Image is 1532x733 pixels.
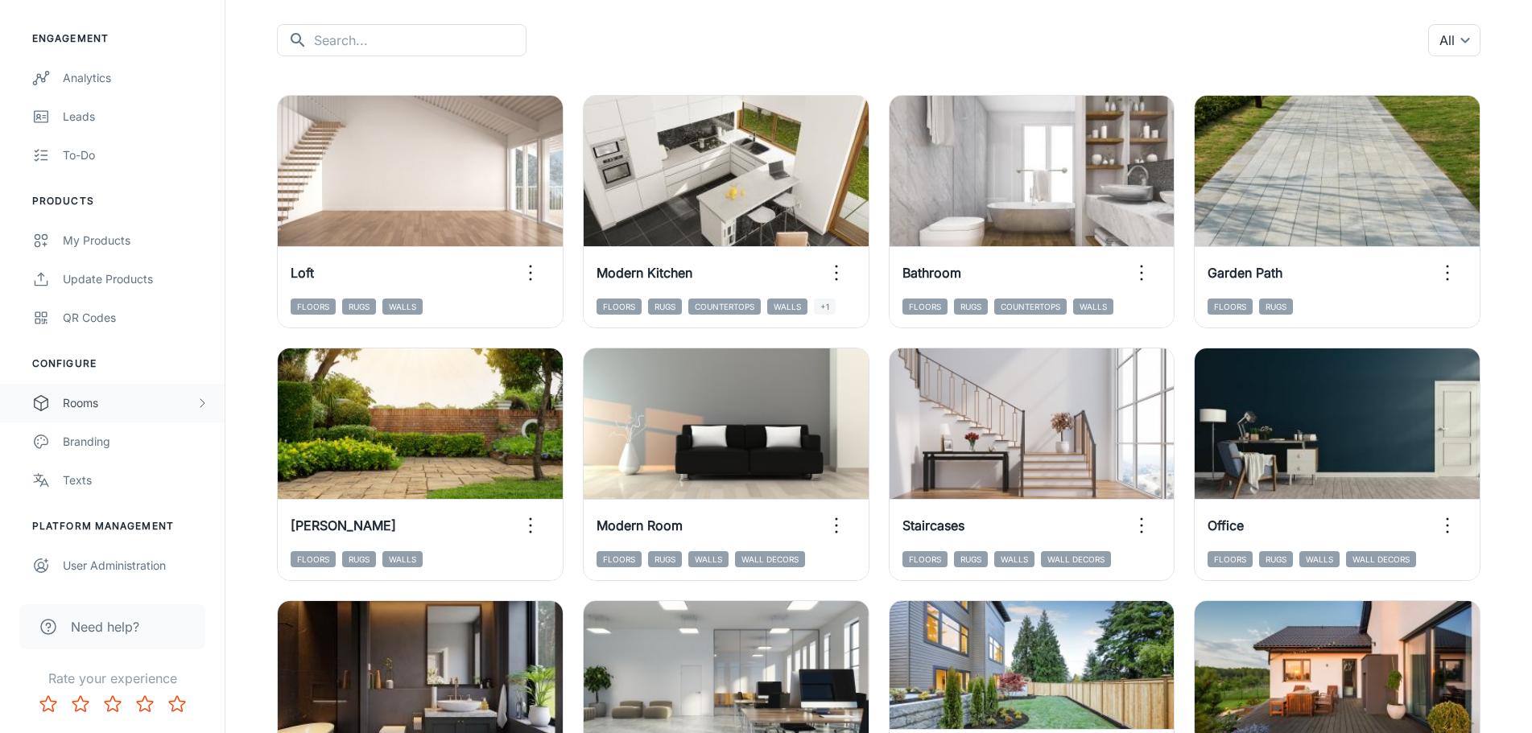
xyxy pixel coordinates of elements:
[342,551,376,567] span: Rugs
[954,551,988,567] span: Rugs
[994,299,1067,315] span: Countertops
[648,551,682,567] span: Rugs
[597,263,692,282] h6: Modern Kitchen
[688,299,761,315] span: Countertops
[688,551,729,567] span: Walls
[291,299,336,315] span: Floors
[13,669,212,688] p: Rate your experience
[71,617,139,636] span: Need help?
[32,688,64,720] button: Rate 1 star
[63,270,209,288] div: Update Products
[382,551,423,567] span: Walls
[735,551,805,567] span: Wall Decors
[1428,24,1480,56] div: All
[63,232,209,249] div: My Products
[902,263,961,282] h6: Bathroom
[64,688,97,720] button: Rate 2 star
[314,24,526,56] input: Search...
[1208,516,1244,535] h6: Office
[63,146,209,164] div: To-do
[597,516,683,535] h6: Modern Room
[1041,551,1111,567] span: Wall Decors
[902,551,948,567] span: Floors
[1259,299,1293,315] span: Rugs
[1346,551,1416,567] span: Wall Decors
[63,108,209,126] div: Leads
[1299,551,1340,567] span: Walls
[902,299,948,315] span: Floors
[63,394,196,412] div: Rooms
[129,688,161,720] button: Rate 4 star
[1259,551,1293,567] span: Rugs
[814,299,836,315] span: +1
[954,299,988,315] span: Rugs
[1208,263,1282,282] h6: Garden Path
[63,472,209,489] div: Texts
[648,299,682,315] span: Rugs
[291,516,396,535] h6: [PERSON_NAME]
[63,69,209,87] div: Analytics
[767,299,807,315] span: Walls
[1208,551,1253,567] span: Floors
[63,309,209,327] div: QR Codes
[291,551,336,567] span: Floors
[97,688,129,720] button: Rate 3 star
[291,263,314,282] h6: Loft
[902,516,964,535] h6: Staircases
[1073,299,1113,315] span: Walls
[63,433,209,451] div: Branding
[1208,299,1253,315] span: Floors
[994,551,1034,567] span: Walls
[382,299,423,315] span: Walls
[63,557,209,574] div: User Administration
[597,299,642,315] span: Floors
[161,688,193,720] button: Rate 5 star
[597,551,642,567] span: Floors
[342,299,376,315] span: Rugs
